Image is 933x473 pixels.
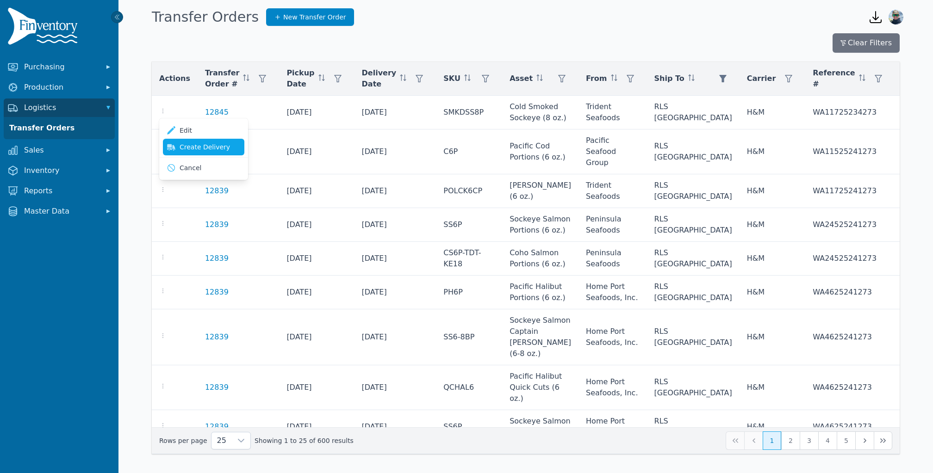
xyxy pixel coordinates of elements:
button: Sales [4,141,115,160]
a: 12839 [205,287,229,298]
td: Sockeye Salmon Captain [PERSON_NAME] (6-8 oz.) [502,309,578,365]
td: [DATE] [355,129,436,174]
td: H&M [740,276,806,309]
a: 12839 [205,253,229,264]
a: New Transfer Order [266,8,354,26]
td: Pacific Cod Portions (6 oz.) [502,129,578,174]
td: WA24525241273 [805,208,895,242]
td: RLS [GEOGRAPHIC_DATA] [647,208,740,242]
td: H&M [740,96,806,129]
td: Sockeye Salmon Portions (6 oz.) [502,410,578,444]
td: SS6P [436,410,502,444]
span: Carrier [747,73,776,84]
span: Asset [510,73,533,84]
a: 12839 [205,219,229,230]
td: [PERSON_NAME] (6 oz.) [502,174,578,208]
td: [DATE] [279,309,354,365]
button: Last Page [874,431,892,450]
span: Sales [24,145,98,156]
td: [DATE] [355,276,436,309]
td: Home Port Seafoods, Inc. [578,410,647,444]
td: PH6P [436,276,502,309]
span: SKU [443,73,460,84]
td: Peninsula Seafoods [578,242,647,276]
td: [DATE] [355,365,436,410]
span: Ship To [654,73,684,84]
img: Finventory [7,7,81,49]
button: Purchasing [4,58,115,76]
a: Create Delivery [163,139,244,155]
td: [DATE] [355,410,436,444]
td: QCHAL6 [436,365,502,410]
span: From [586,73,607,84]
td: RLS [GEOGRAPHIC_DATA] [647,174,740,208]
td: [DATE] [355,174,436,208]
button: Page 1 [763,431,781,450]
td: [DATE] [279,242,354,276]
td: H&M [740,208,806,242]
td: Coho Salmon Portions (6 oz.) [502,242,578,276]
span: Reports [24,185,98,197]
td: H&M [740,309,806,365]
td: H&M [740,410,806,444]
td: [DATE] [279,96,354,129]
button: Page 4 [818,431,837,450]
td: RLS [GEOGRAPHIC_DATA] [647,242,740,276]
td: [DATE] [279,174,354,208]
span: Master Data [24,206,98,217]
td: Peninsula Seafoods [578,208,647,242]
td: [DATE] [279,365,354,410]
td: Cold Smoked Sockeye (8 oz.) [502,96,578,129]
span: Delivery Date [362,68,397,90]
span: Logistics [24,102,98,113]
td: RLS [GEOGRAPHIC_DATA] [647,96,740,129]
button: Master Data [4,202,115,221]
td: RLS [GEOGRAPHIC_DATA] [647,276,740,309]
span: Inventory [24,165,98,176]
td: RLS [GEOGRAPHIC_DATA] [647,309,740,365]
td: [DATE] [279,276,354,309]
a: Edit [163,122,244,139]
span: Purchasing [24,61,98,73]
span: Showing 1 to 25 of 600 results [255,436,354,445]
td: WA24525241273 [805,242,895,276]
td: [DATE] [279,410,354,444]
td: H&M [740,174,806,208]
td: SS6P [436,208,502,242]
td: [DATE] [355,309,436,365]
td: RLS [GEOGRAPHIC_DATA] [647,365,740,410]
td: RLS [GEOGRAPHIC_DATA] [647,129,740,174]
button: Page 3 [800,431,818,450]
a: 12839 [205,332,229,343]
td: SMKDSS8P [436,96,502,129]
a: 12839 [205,382,229,393]
td: Trident Seafoods [578,174,647,208]
button: Logistics [4,98,115,117]
td: H&M [740,129,806,174]
span: Actions [159,73,190,84]
button: Page 5 [837,431,855,450]
span: New Transfer Order [283,12,346,22]
td: Home Port Seafoods, Inc. [578,276,647,309]
td: H&M [740,365,806,410]
td: [DATE] [355,242,436,276]
span: Production [24,82,98,93]
h1: Transfer Orders [152,9,259,25]
button: Clear Filters [833,33,900,53]
td: RLS [GEOGRAPHIC_DATA] [647,410,740,444]
button: Production [4,78,115,97]
button: Next Page [855,431,874,450]
td: Pacific Halibut Portions (6 oz.) [502,276,578,309]
td: Trident Seafoods [578,96,647,129]
a: 12839 [205,421,229,432]
td: H&M [740,242,806,276]
td: [DATE] [355,208,436,242]
a: Transfer Orders [6,119,113,137]
td: Home Port Seafoods, Inc. [578,309,647,365]
img: Karina Wright [889,10,903,25]
button: Cancel [163,160,244,176]
td: [DATE] [279,208,354,242]
td: [DATE] [279,129,354,174]
button: Reports [4,182,115,200]
td: POLCK6CP [436,174,502,208]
